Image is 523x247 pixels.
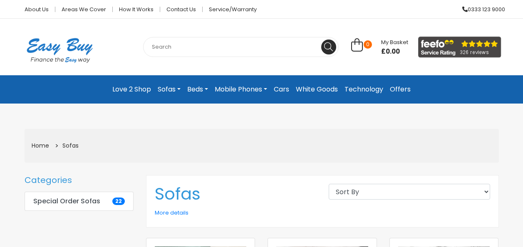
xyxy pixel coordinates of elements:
a: Areas we cover [55,7,113,12]
h1: Sofas [155,184,316,204]
img: feefo_logo [418,37,501,58]
a: Offers [387,82,414,97]
b: Special Order Sofas [33,197,100,205]
span: 22 [112,198,125,205]
a: About Us [18,7,55,12]
a: Contact Us [160,7,203,12]
p: Categories [25,175,72,185]
a: Special Order Sofas 22 [25,192,134,211]
img: Easy Buy [18,27,101,74]
span: £0.00 [381,47,408,56]
a: How it works [113,7,160,12]
input: Search [143,37,339,57]
a: Sofas [62,141,79,150]
a: Technology [341,82,387,97]
a: Home [32,141,49,150]
a: Beds [184,82,211,97]
a: Mobile Phones [211,82,270,97]
a: 0333 123 9000 [456,7,505,12]
a: More details [155,209,188,217]
a: Cars [270,82,292,97]
a: Sofas [154,82,184,97]
a: Service/Warranty [203,7,257,12]
span: 0 [364,40,372,49]
span: My Basket [381,38,408,46]
a: 0 My Basket £0.00 [351,43,408,52]
a: Love 2 Shop [109,82,154,97]
a: White Goods [292,82,341,97]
